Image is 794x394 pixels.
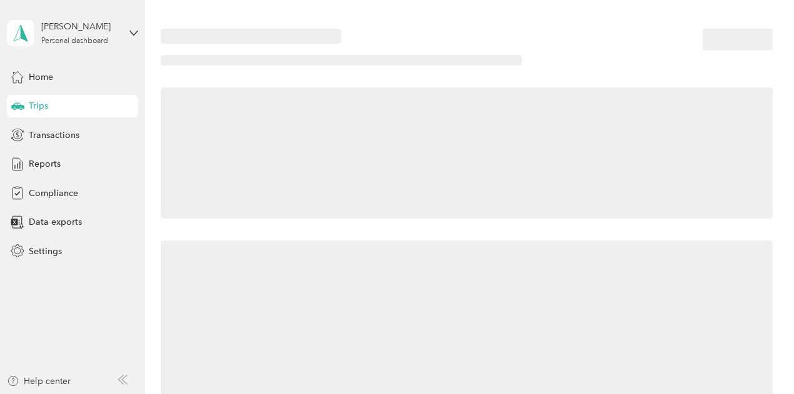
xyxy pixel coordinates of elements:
span: Trips [29,99,48,112]
iframe: Everlance-gr Chat Button Frame [724,324,794,394]
span: Home [29,71,53,84]
div: [PERSON_NAME] [41,20,119,33]
div: Personal dashboard [41,37,108,45]
span: Compliance [29,187,78,200]
span: Data exports [29,215,82,229]
span: Transactions [29,129,79,142]
span: Reports [29,157,61,170]
span: Settings [29,245,62,258]
button: Help center [7,375,71,388]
